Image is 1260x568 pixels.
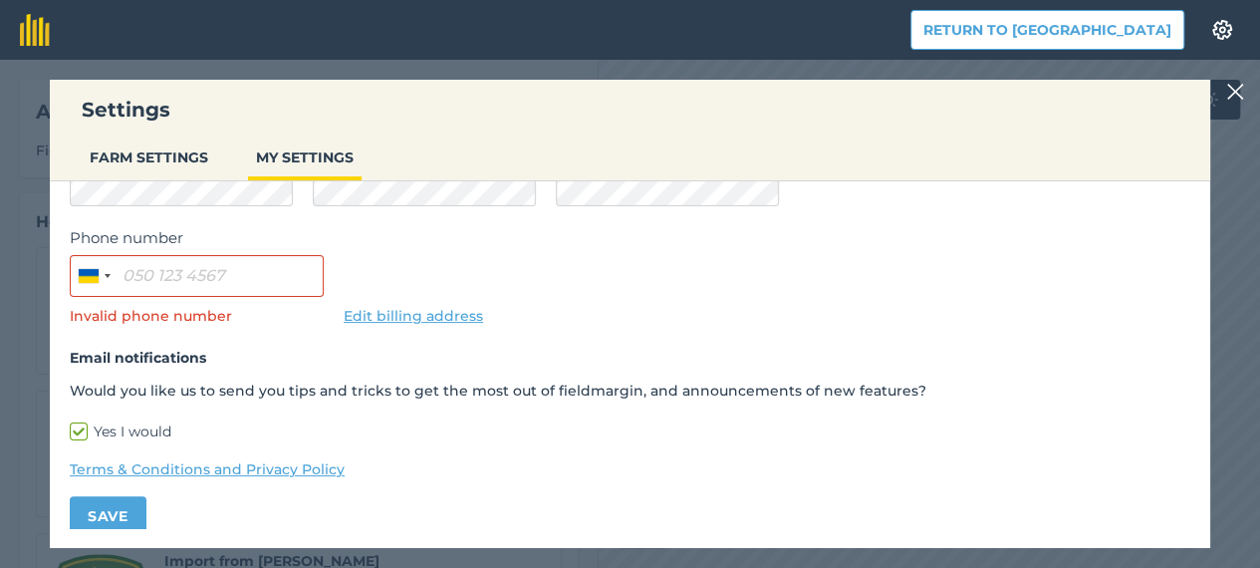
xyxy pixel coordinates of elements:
a: Terms & Conditions and Privacy Policy [70,458,1190,480]
img: A cog icon [1210,20,1234,40]
p: Invalid phone number [70,305,324,327]
img: svg+xml;base64,PHN2ZyB4bWxucz0iaHR0cDovL3d3dy53My5vcmcvMjAwMC9zdmciIHdpZHRoPSIyMiIgaGVpZ2h0PSIzMC... [1226,80,1244,104]
input: 050 123 4567 [70,255,324,297]
label: Phone number [70,226,324,250]
button: Selected country [71,256,117,296]
h3: Settings [50,96,1210,124]
label: Yes I would [70,422,1190,442]
a: Edit billing address [344,307,483,325]
img: fieldmargin Logo [20,14,50,46]
button: FARM SETTINGS [82,139,216,176]
button: Save [70,496,146,536]
button: MY SETTINGS [248,139,362,176]
h4: Email notifications [70,347,1190,369]
p: Would you like us to send you tips and tricks to get the most out of fieldmargin, and announcemen... [70,380,1190,402]
button: Return to [GEOGRAPHIC_DATA] [910,10,1184,50]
